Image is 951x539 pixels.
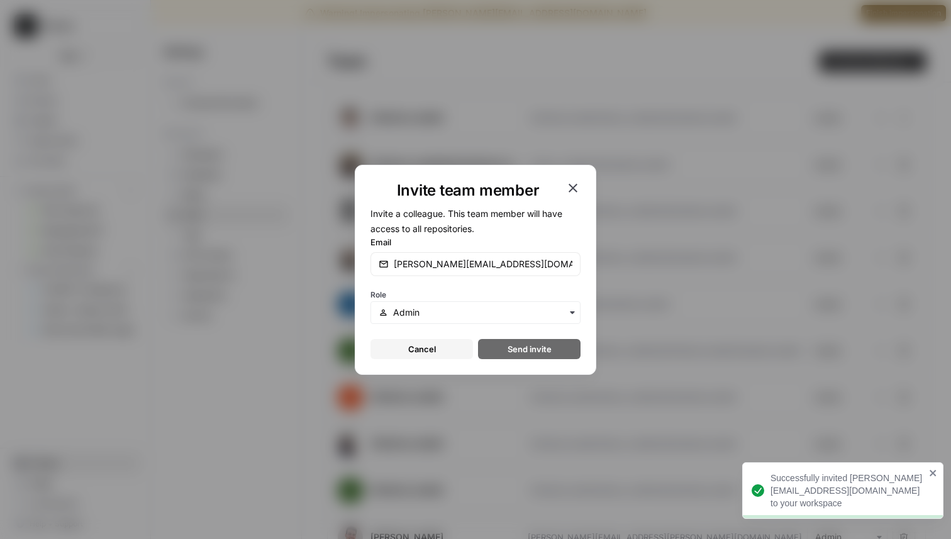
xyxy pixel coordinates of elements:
[508,343,552,355] span: Send invite
[370,236,581,248] label: Email
[394,258,572,270] input: email@company.com
[408,343,436,355] span: Cancel
[929,468,938,478] button: close
[370,290,386,299] span: Role
[370,208,562,234] span: Invite a colleague. This team member will have access to all repositories.
[393,306,572,319] input: Admin
[478,339,581,359] button: Send invite
[370,339,473,359] button: Cancel
[770,472,925,509] div: Successfully invited [PERSON_NAME][EMAIL_ADDRESS][DOMAIN_NAME] to your workspace
[370,181,565,201] h1: Invite team member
